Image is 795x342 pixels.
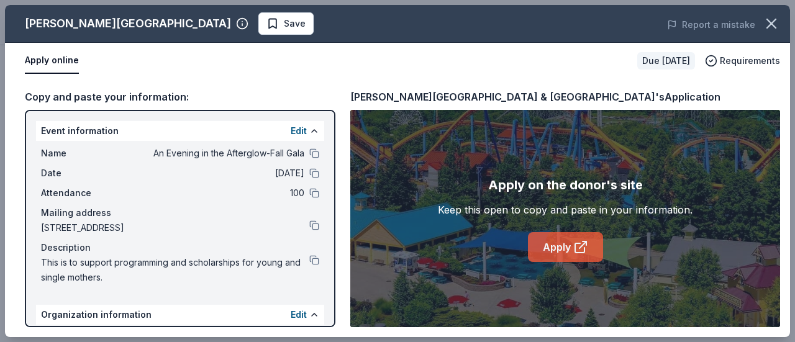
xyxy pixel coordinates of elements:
div: Copy and paste your information: [25,89,335,105]
span: Requirements [720,53,780,68]
div: Event information [36,121,324,141]
span: This is to support programming and scholarships for young and single mothers. [41,255,309,285]
span: 100 [124,186,304,200]
button: Report a mistake [667,17,755,32]
div: Mailing address [41,205,319,220]
div: [PERSON_NAME][GEOGRAPHIC_DATA] [25,14,231,34]
button: Edit [291,124,307,138]
div: Due [DATE] [637,52,695,70]
a: Apply [528,232,603,262]
span: Name [41,146,124,161]
div: Description [41,240,319,255]
span: Attendance [41,186,124,200]
span: Save [284,16,306,31]
button: Requirements [705,53,780,68]
span: Date [41,166,124,181]
div: [PERSON_NAME][GEOGRAPHIC_DATA] & [GEOGRAPHIC_DATA]'s Application [350,89,720,105]
span: [STREET_ADDRESS] [41,220,309,235]
div: Organization information [36,305,324,325]
div: Keep this open to copy and paste in your information. [438,202,693,217]
button: Save [258,12,314,35]
button: Edit [291,307,307,322]
button: Apply online [25,48,79,74]
span: [DATE] [124,166,304,181]
div: Apply on the donor's site [488,175,643,195]
span: An Evening in the Afterglow-Fall Gala [124,146,304,161]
